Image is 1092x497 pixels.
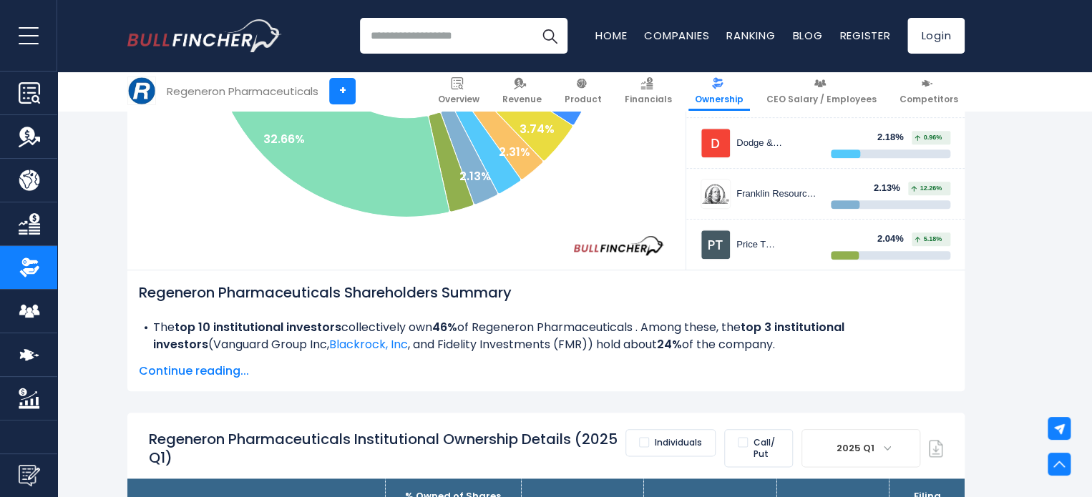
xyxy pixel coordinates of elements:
b: top 10 institutional investors [175,319,341,335]
span: CEO Salary / Employees [766,94,877,105]
a: Blog [792,28,822,43]
label: Individuals [625,429,716,456]
span: 2025 Q1 [831,438,883,458]
span: Product [565,94,602,105]
a: Product [558,72,608,111]
li: The collectively own of Regeneron Pharmaceuticals . Among these, the ( ) hold about of the company. [139,319,953,353]
label: Call/ Put [724,429,793,467]
b: top 3 institutional investors [153,319,844,353]
span: Ownership [695,94,744,105]
a: Register [839,28,890,43]
span: Overview [438,94,479,105]
a: CEO Salary / Employees [760,72,883,111]
span: 12.26% [911,185,942,192]
text: 3.74% [520,121,555,137]
a: Ranking [726,28,775,43]
div: 2.13% [874,182,909,195]
div: Dodge & [PERSON_NAME] [736,137,820,149]
span: Continue reading... [139,363,953,380]
a: Go to homepage [127,19,281,52]
a: Companies [644,28,709,43]
div: Price T [PERSON_NAME] Associates Inc [736,239,820,251]
a: Blackrock, Inc [329,336,408,353]
div: Regeneron Pharmaceuticals [167,83,318,99]
a: Login [907,18,965,54]
h2: Regeneron Pharmaceuticals Shareholders Summary [139,282,953,303]
span: 0.96% [915,134,942,141]
img: REGN logo [128,77,155,104]
a: Revenue [496,72,548,111]
a: Home [595,28,627,43]
text: 2.13% [459,168,491,184]
a: Overview [432,72,486,111]
div: Franklin Resources Inc [736,188,820,200]
text: 2.31% [499,144,530,160]
span: Competitors [900,94,958,105]
a: Ownership [688,72,750,111]
b: 46% [432,319,457,335]
a: Financials [618,72,678,111]
span: 2025 Q1 [802,430,920,466]
a: + [329,78,356,104]
b: 24% [657,336,682,353]
div: 2.04% [877,233,912,245]
span: 5.18% [915,236,942,242]
img: Bullfincher logo [127,19,282,52]
span: Financials [625,94,672,105]
span: Vanguard Group Inc, , and Fidelity Investments (FMR) [213,336,588,353]
img: Ownership [19,257,40,278]
a: Competitors [893,72,965,111]
span: Revenue [502,94,542,105]
button: Search [532,18,567,54]
h2: Regeneron Pharmaceuticals Institutional Ownership Details (2025 Q1) [149,430,625,467]
text: 32.66% [263,131,305,147]
div: 2.18% [877,132,912,144]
